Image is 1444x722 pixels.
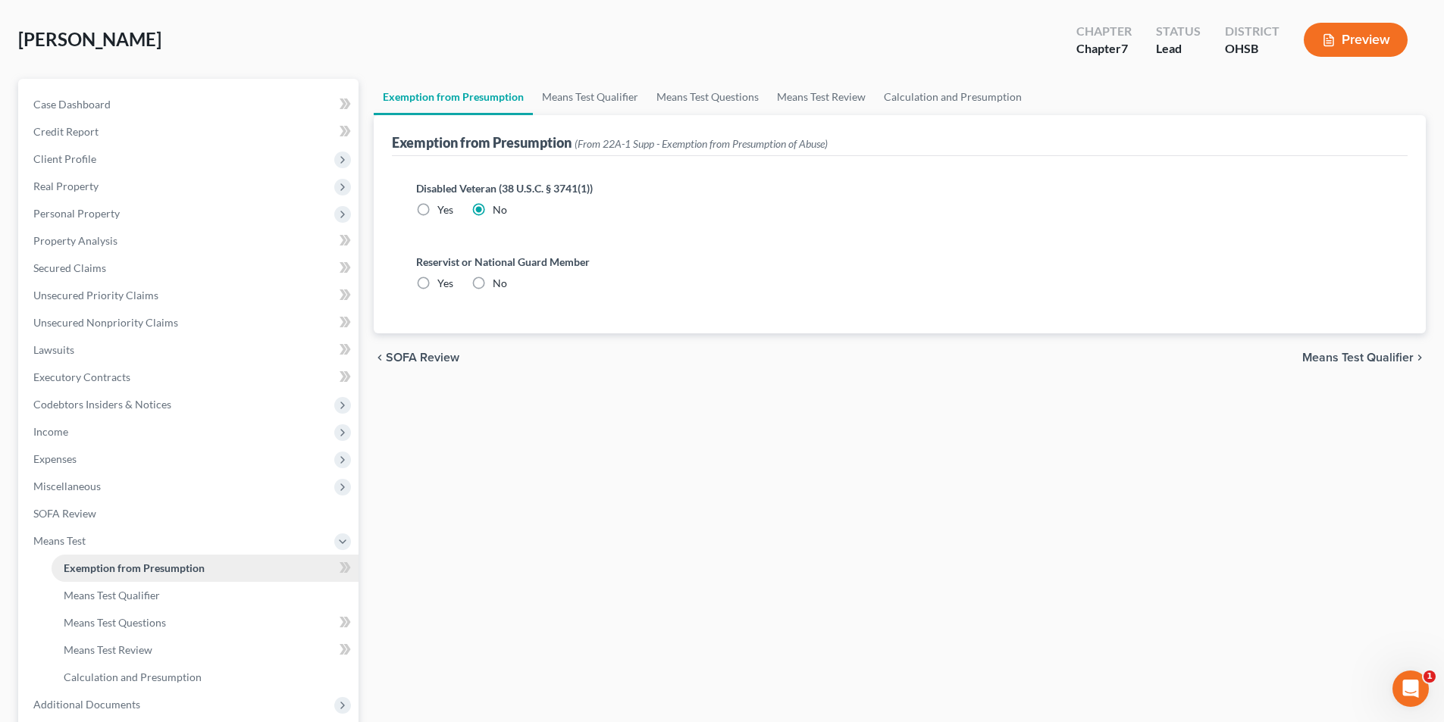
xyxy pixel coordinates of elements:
[1225,40,1280,58] div: OHSB
[1424,670,1436,683] span: 1
[21,255,359,282] a: Secured Claims
[21,227,359,255] a: Property Analysis
[533,79,647,115] a: Means Test Qualifier
[21,500,359,527] a: SOFA Review
[1156,40,1201,58] div: Lead
[1302,352,1426,364] button: Means Test Qualifier chevron_right
[392,133,828,152] div: Exemption from Presumption
[21,309,359,336] a: Unsecured Nonpriority Claims
[493,277,507,289] span: No
[33,452,77,465] span: Expenses
[64,561,205,574] span: Exemption from Presumption
[1302,352,1414,364] span: Means Test Qualifier
[1225,23,1280,40] div: District
[374,79,533,115] a: Exemption from Presumption
[64,643,152,656] span: Means Test Review
[64,670,202,683] span: Calculation and Presumption
[374,352,459,364] button: chevron_left SOFA Review
[437,277,453,289] span: Yes
[52,636,359,664] a: Means Test Review
[1076,23,1132,40] div: Chapter
[18,28,161,50] span: [PERSON_NAME]
[52,664,359,691] a: Calculation and Presumption
[33,98,111,111] span: Case Dashboard
[1076,40,1132,58] div: Chapter
[1304,23,1408,57] button: Preview
[33,698,140,711] span: Additional Documents
[1414,352,1426,364] i: chevron_right
[52,582,359,609] a: Means Test Qualifier
[33,425,68,438] span: Income
[386,352,459,364] span: SOFA Review
[33,289,158,302] span: Unsecured Priority Claims
[21,336,359,364] a: Lawsuits
[33,180,99,192] span: Real Property
[33,370,130,383] span: Executory Contracts
[33,534,86,547] span: Means Test
[33,261,106,274] span: Secured Claims
[33,152,96,165] span: Client Profile
[768,79,875,115] a: Means Test Review
[875,79,1031,115] a: Calculation and Presumption
[493,203,507,216] span: No
[33,316,178,329] span: Unsecured Nonpriority Claims
[52,555,359,582] a: Exemption from Presumption
[33,207,120,220] span: Personal Property
[33,480,101,492] span: Miscellaneous
[52,609,359,636] a: Means Test Questions
[575,137,828,150] span: (From 22A-1 Supp - Exemption from Presumption of Abuse)
[416,180,1383,196] label: Disabled Veteran (38 U.S.C. § 3741(1))
[416,254,1383,270] label: Reservist or National Guard Member
[64,589,160,602] span: Means Test Qualifier
[1121,41,1128,55] span: 7
[374,352,386,364] i: chevron_left
[33,398,171,411] span: Codebtors Insiders & Notices
[647,79,768,115] a: Means Test Questions
[33,125,99,138] span: Credit Report
[21,118,359,145] a: Credit Report
[33,507,96,520] span: SOFA Review
[21,91,359,118] a: Case Dashboard
[33,343,74,356] span: Lawsuits
[21,364,359,391] a: Executory Contracts
[1156,23,1201,40] div: Status
[33,234,117,247] span: Property Analysis
[437,203,453,216] span: Yes
[1392,670,1429,707] iframe: Intercom live chat
[64,616,166,629] span: Means Test Questions
[21,282,359,309] a: Unsecured Priority Claims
